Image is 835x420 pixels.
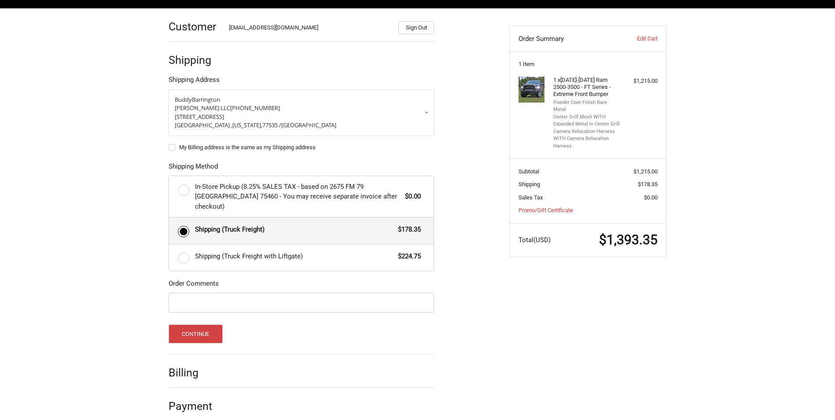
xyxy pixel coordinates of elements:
[398,21,434,34] button: Sign Out
[519,207,573,214] a: Promo/Gift Certificate
[553,77,621,98] h4: 1 x [DATE]-[DATE] Ram 2500-3500 - FT Series - Extreme Front Bumper
[644,194,658,201] span: $0.00
[169,324,223,343] button: Continue
[394,251,421,262] span: $224.75
[281,121,336,129] span: [GEOGRAPHIC_DATA]
[633,168,658,175] span: $1,215.00
[195,182,401,212] span: In-Store Pickup (8.25% SALES TAX - based on 2675 FM 79 [GEOGRAPHIC_DATA] 75460 - You may receive ...
[599,232,658,247] span: $1,393.35
[169,162,218,176] legend: Shipping Method
[169,53,220,67] h2: Shipping
[394,225,421,235] span: $178.35
[519,194,543,201] span: Sales Tax
[175,121,232,129] span: [GEOGRAPHIC_DATA] ,
[262,121,281,129] span: 77535 /
[169,399,220,413] h2: Payment
[169,75,220,89] legend: Shipping Address
[195,251,394,262] span: Shipping (Truck Freight with Liftgate)
[519,61,658,68] h3: 1 Item
[519,181,540,188] span: Shipping
[614,34,657,43] a: Edit Cart
[519,168,539,175] span: Subtotal
[638,181,658,188] span: $178.35
[519,236,551,244] span: Total (USD)
[401,192,421,202] span: $0.00
[192,96,220,103] span: Barrington
[175,96,192,103] span: Buddy
[230,104,280,112] span: [PHONE_NUMBER]
[553,128,621,150] li: Camera Relocation Harness WITH Camera Relocation Harness
[169,366,220,379] h2: Billing
[169,279,219,293] legend: Order Comments
[169,20,220,33] h2: Customer
[169,144,434,151] label: My Billing address is the same as my Shipping address
[553,114,621,128] li: Center Grill Mesh WITH Expanded Metal in Center Grill
[553,99,621,114] li: Powder Coat Finish Bare Metal
[175,113,224,121] span: [STREET_ADDRESS]
[175,104,230,112] span: [PERSON_NAME] LLC
[791,378,835,420] iframe: Chat Widget
[623,77,658,85] div: $1,215.00
[195,225,394,235] span: Shipping (Truck Freight)
[169,89,434,136] a: Enter or select a different address
[232,121,262,129] span: [US_STATE],
[229,23,390,34] div: [EMAIL_ADDRESS][DOMAIN_NAME]
[519,34,614,43] h3: Order Summary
